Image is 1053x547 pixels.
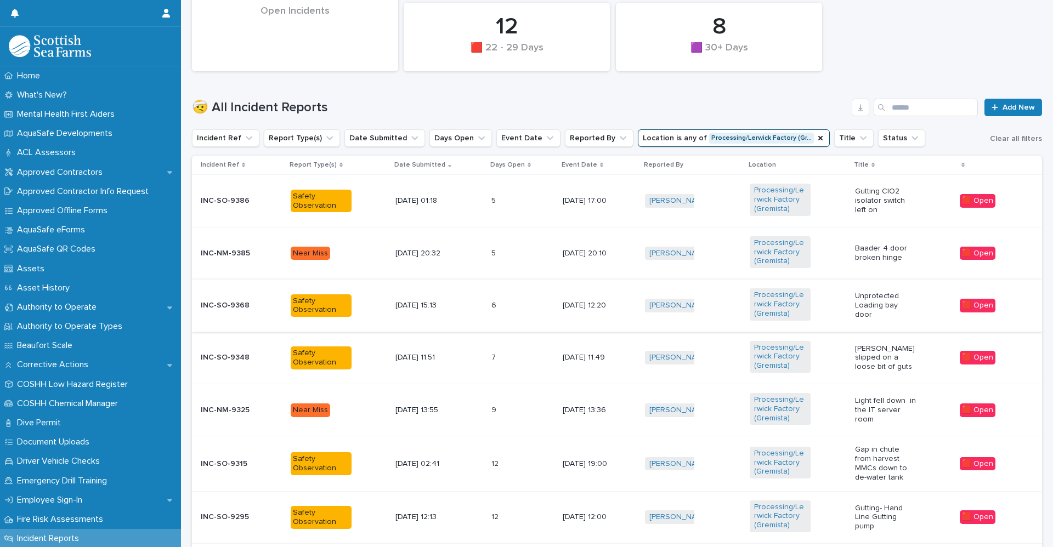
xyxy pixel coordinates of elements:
[422,42,591,65] div: 🟥 22 - 29 Days
[395,196,456,206] p: [DATE] 01:18
[395,459,456,469] p: [DATE] 02:41
[13,167,111,178] p: Approved Contractors
[960,194,995,208] div: 🟥 Open
[649,406,709,415] a: [PERSON_NAME]
[13,128,121,139] p: AquaSafe Developments
[855,445,916,482] p: Gap in chute from harvest MMCs down to de-water tank
[395,512,456,522] p: [DATE] 12:13
[491,510,501,522] p: 12
[264,129,340,147] button: Report Type(s)
[201,301,262,310] p: INC-SO-9368
[291,190,352,213] div: Safety Observation
[13,90,76,100] p: What's New?
[13,476,116,486] p: Emergency Drill Training
[394,159,445,171] p: Date Submitted
[13,514,112,525] p: Fire Risk Assessments
[855,292,916,319] p: Unprotected Loading bay door
[496,129,561,147] button: Event Date
[855,244,916,263] p: Baader 4 door broken hinge
[201,249,262,258] p: INC-NM-9385
[192,100,847,116] h1: 🤕 All Incident Reports
[13,437,98,447] p: Document Uploads
[9,35,91,57] img: bPIBxiqnSb2ggTQWdOVV
[874,99,978,116] input: Search
[878,129,925,147] button: Status
[491,403,499,415] p: 9
[563,301,624,310] p: [DATE] 12:20
[635,13,803,41] div: 8
[754,186,806,213] a: Processing/Lerwick Factory (Gremista)
[344,129,425,147] button: Date Submitted
[13,340,81,351] p: Beaufort Scale
[13,283,78,293] p: Asset History
[291,403,330,417] div: Near Miss
[395,406,456,415] p: [DATE] 13:55
[201,353,262,362] p: INC-SO-9348
[13,360,97,370] p: Corrective Actions
[395,301,456,310] p: [DATE] 15:13
[638,129,830,147] button: Location
[13,71,49,81] p: Home
[649,353,709,362] a: [PERSON_NAME]
[754,290,806,318] a: Processing/Lerwick Factory (Gremista)
[13,533,88,544] p: Incident Reports
[491,457,501,469] p: 12
[490,159,525,171] p: Days Open
[855,344,916,372] p: [PERSON_NAME] slipped on a loose bit of guts
[834,129,874,147] button: Title
[290,159,337,171] p: Report Type(s)
[984,99,1042,116] a: Add New
[491,247,498,258] p: 5
[395,249,456,258] p: [DATE] 20:32
[754,395,806,423] a: Processing/Lerwick Factory (Gremista)
[754,343,806,371] a: Processing/Lerwick Factory (Gremista)
[201,512,262,522] p: INC-SO-9295
[201,406,262,415] p: INC-NM-9325
[13,147,84,158] p: ACL Assessors
[422,13,591,41] div: 12
[201,159,239,171] p: Incident Ref
[563,512,624,522] p: [DATE] 12:00
[563,406,624,415] p: [DATE] 13:36
[649,196,709,206] a: [PERSON_NAME]
[562,159,597,171] p: Event Date
[13,206,116,216] p: Approved Offline Forms
[13,495,91,505] p: Employee Sign-In
[854,159,869,171] p: Title
[855,396,916,424] p: Light fell down in the IT server room
[291,506,352,529] div: Safety Observation
[211,5,380,40] div: Open Incidents
[960,247,995,260] div: 🟥 Open
[192,332,1042,384] tr: INC-SO-9348Safety Observation[DATE] 11:5177 [DATE] 11:49[PERSON_NAME] Processing/Lerwick Factory ...
[855,504,916,531] p: Gutting- Hand Line Gutting pump
[649,459,709,469] a: [PERSON_NAME]
[192,280,1042,332] tr: INC-SO-9368Safety Observation[DATE] 15:1366 [DATE] 12:20[PERSON_NAME] Processing/Lerwick Factory ...
[13,244,104,254] p: AquaSafe QR Codes
[291,452,352,475] div: Safety Observation
[960,457,995,471] div: 🟥 Open
[644,159,683,171] p: Reported By
[13,398,127,409] p: COSHH Chemical Manager
[13,321,131,332] p: Authority to Operate Types
[635,42,803,65] div: 🟪 30+ Days
[13,186,157,197] p: Approved Contractor Info Request
[291,346,352,369] div: Safety Observation
[291,247,330,260] div: Near Miss
[649,301,709,310] a: [PERSON_NAME]
[960,510,995,524] div: 🟥 Open
[395,353,456,362] p: [DATE] 11:51
[649,249,709,258] a: [PERSON_NAME]
[192,129,259,147] button: Incident Ref
[192,175,1042,227] tr: INC-SO-9386Safety Observation[DATE] 01:1855 [DATE] 17:00[PERSON_NAME] Processing/Lerwick Factory ...
[192,384,1042,436] tr: INC-NM-9325Near Miss[DATE] 13:5599 [DATE] 13:36[PERSON_NAME] Processing/Lerwick Factory (Gremista...
[565,129,633,147] button: Reported By
[960,299,995,312] div: 🟥 Open
[13,264,53,274] p: Assets
[1003,104,1035,111] span: Add New
[201,196,262,206] p: INC-SO-9386
[192,436,1042,491] tr: INC-SO-9315Safety Observation[DATE] 02:411212 [DATE] 19:00[PERSON_NAME] Processing/Lerwick Factor...
[13,109,123,119] p: Mental Health First Aiders
[491,194,498,206] p: 5
[986,130,1042,147] button: Clear all filters
[990,135,1042,143] span: Clear all filters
